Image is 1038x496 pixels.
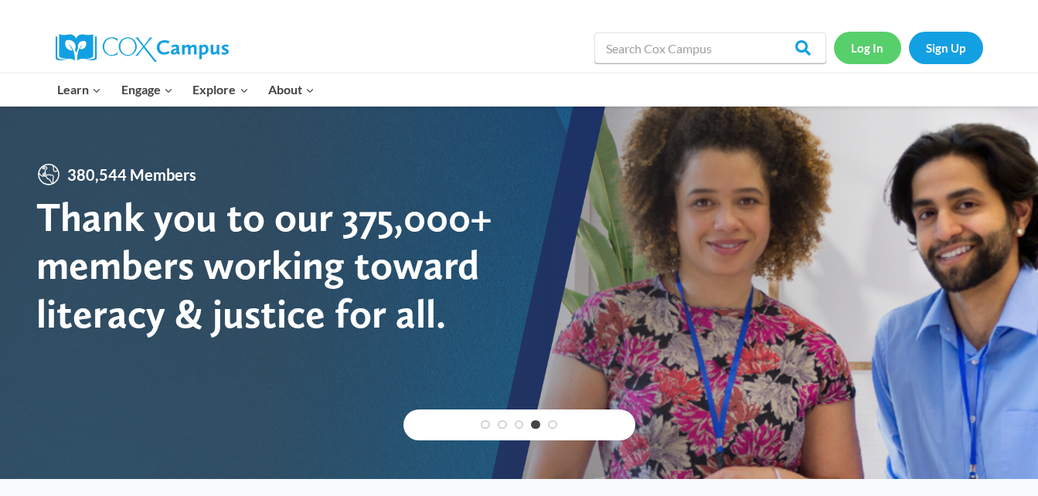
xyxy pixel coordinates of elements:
[111,73,183,106] button: Child menu of Engage
[36,193,519,338] div: Thank you to our 375,000+ members working toward literacy & justice for all.
[183,73,259,106] button: Child menu of Explore
[548,420,557,430] a: 5
[258,73,325,106] button: Child menu of About
[594,32,826,63] input: Search Cox Campus
[515,420,524,430] a: 3
[498,420,507,430] a: 2
[481,420,490,430] a: 1
[834,32,983,63] nav: Secondary Navigation
[61,162,202,187] span: 380,544 Members
[56,34,229,62] img: Cox Campus
[531,420,540,430] a: 4
[48,73,112,106] button: Child menu of Learn
[48,73,325,106] nav: Primary Navigation
[834,32,901,63] a: Log In
[909,32,983,63] a: Sign Up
